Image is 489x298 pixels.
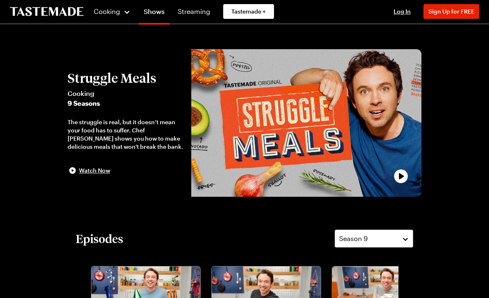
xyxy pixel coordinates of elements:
[68,71,183,85] h2: Struggle Meals
[339,234,368,243] span: Season 9
[94,7,120,15] span: Cooking
[394,8,411,15] span: Log In
[79,166,110,175] span: Watch Now
[191,49,421,197] button: play trailer
[93,2,131,21] button: Cooking
[335,230,413,248] button: Season 9
[76,231,123,246] h2: Episodes
[139,2,170,25] a: Shows
[68,89,183,98] span: Cooking
[10,7,84,16] a: To Tastemade Home Page
[68,98,183,108] span: 9 Seasons
[231,7,266,16] span: Tastemade +
[423,4,479,19] button: Sign Up for FREE
[191,49,421,197] img: Struggle Meals
[68,118,183,151] div: The struggle is real, but it doesn’t mean your food has to suffer. Chef [PERSON_NAME] shows you h...
[68,71,183,175] button: Struggle MealsCooking9 SeasonsThe struggle is real, but it doesn’t mean your food has to suffer. ...
[223,4,274,19] a: Tastemade +
[428,8,474,15] span: Sign Up for FREE
[386,7,419,16] button: Log In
